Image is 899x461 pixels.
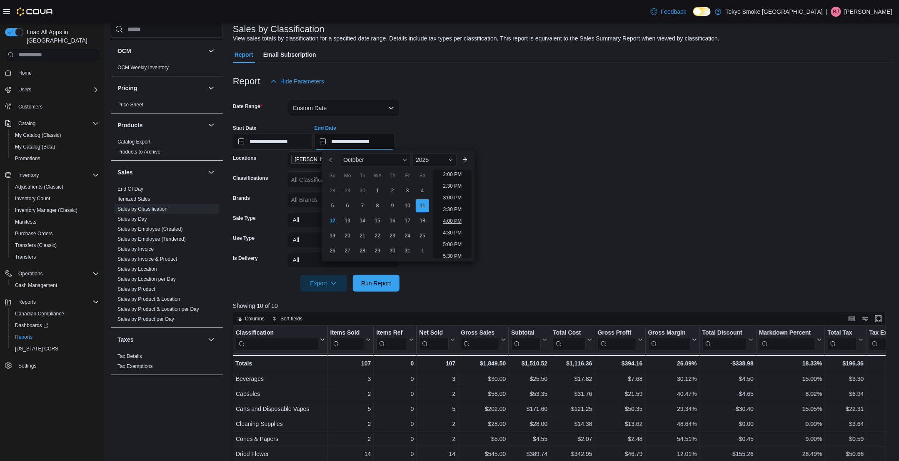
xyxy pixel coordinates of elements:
button: Gross Margin [648,329,697,350]
span: End Of Day [117,186,143,192]
div: Totals [235,358,325,368]
div: day-18 [416,214,429,227]
span: Reports [15,334,32,340]
div: day-26 [326,244,339,257]
div: day-21 [356,229,369,242]
span: Load All Apps in [GEOGRAPHIC_DATA] [23,28,99,45]
div: Items Ref [376,329,407,350]
div: Sa [416,169,429,182]
div: $1,849.50 [461,358,506,368]
span: Export [305,275,342,292]
div: Items Ref [376,329,407,337]
a: Sales by Employee (Created) [117,226,183,232]
span: Users [15,85,99,95]
span: Run Report [361,279,391,287]
button: Customers [2,101,102,113]
span: Transfers [12,252,99,262]
div: 0 [376,358,414,368]
button: Promotions [8,153,102,164]
div: day-29 [341,184,354,197]
button: Transfers (Classic) [8,239,102,251]
button: Items Ref [376,329,414,350]
button: Next month [458,153,472,166]
button: Pricing [117,84,205,92]
h3: Sales [117,168,133,176]
span: Itemized Sales [117,196,150,202]
span: My Catalog (Classic) [12,130,99,140]
p: Showing 10 of 10 [233,302,892,310]
div: Total Tax [827,329,857,337]
div: $1,116.36 [553,358,592,368]
a: OCM Weekly Inventory [117,65,169,71]
button: Manifests [8,216,102,228]
button: [US_STATE] CCRS [8,343,102,355]
button: Reports [15,297,39,307]
button: All [288,232,400,248]
button: Display options [860,314,870,324]
div: day-15 [371,214,384,227]
button: Items Sold [330,329,371,350]
span: Canadian Compliance [15,310,64,317]
button: Settings [2,360,102,372]
div: day-28 [356,244,369,257]
div: day-24 [401,229,414,242]
span: Transfers (Classic) [15,242,57,249]
span: Reports [18,299,36,305]
ul: Time [433,170,471,258]
div: Markdown Percent [759,329,815,350]
a: Inventory Count [12,194,54,204]
span: Sales by Employee (Created) [117,226,183,232]
button: Sort fields [269,314,306,324]
label: Date Range [233,103,262,110]
div: 107 [330,358,371,368]
a: Inventory Manager (Classic) [12,205,81,215]
a: Customers [15,102,46,112]
div: Su [326,169,339,182]
div: Products [111,137,223,160]
label: End Date [315,125,336,131]
a: Transfers (Classic) [12,240,60,250]
li: 4:00 PM [440,216,465,226]
div: Taxes [111,351,223,375]
button: Markdown Percent [759,329,822,350]
a: Sales by Invoice [117,246,154,252]
div: day-5 [326,199,339,212]
span: October [343,156,364,163]
button: Custom Date [288,100,400,116]
div: Tu [356,169,369,182]
span: Customers [15,101,99,112]
div: day-16 [386,214,399,227]
div: Gross Sales [461,329,499,350]
a: Catalog Export [117,139,150,145]
label: Use Type [233,235,255,242]
span: Columns [245,315,265,322]
label: Sale Type [233,215,256,222]
span: Purchase Orders [12,229,99,239]
button: Hide Parameters [267,73,327,90]
button: Home [2,66,102,78]
li: 5:30 PM [440,251,465,261]
div: 107 [419,358,455,368]
span: Sales by Day [117,216,147,222]
h3: Sales by Classification [233,24,325,34]
span: Products to Archive [117,149,160,155]
a: Tax Details [117,353,142,359]
h3: Report [233,76,260,86]
div: day-31 [401,244,414,257]
span: Operations [15,269,99,279]
li: 3:00 PM [440,193,465,203]
div: day-22 [371,229,384,242]
div: day-14 [356,214,369,227]
span: My Catalog (Beta) [15,144,55,150]
button: Catalog [2,118,102,129]
button: Sales [206,167,216,177]
span: Settings [18,363,36,369]
div: day-12 [326,214,339,227]
a: Sales by Location [117,266,157,272]
div: day-7 [356,199,369,212]
span: Sales by Location per Day [117,276,176,282]
span: Sales by Product per Day [117,316,174,322]
li: 3:30 PM [440,204,465,214]
label: Locations [233,155,257,161]
img: Cova [17,8,54,16]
